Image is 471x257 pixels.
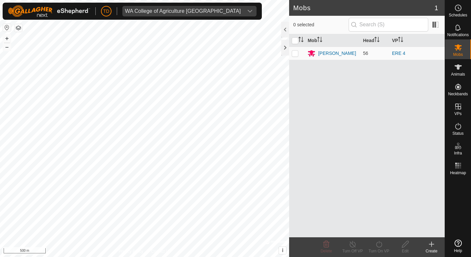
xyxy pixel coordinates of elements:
span: 1 [434,3,438,13]
span: Mobs [453,53,463,57]
span: Neckbands [448,92,468,96]
div: [PERSON_NAME] [318,50,356,57]
span: 0 selected [293,21,348,28]
th: VP [389,34,445,47]
div: Create [418,248,445,254]
a: Privacy Policy [119,248,143,254]
button: Reset Map [3,24,11,32]
p-sorticon: Activate to sort [398,38,403,43]
button: i [279,247,286,254]
span: Status [452,131,463,135]
a: Contact Us [151,248,170,254]
span: Schedules [449,13,467,17]
span: Delete [321,249,332,253]
div: dropdown trigger [243,6,257,16]
p-sorticon: Activate to sort [298,38,304,43]
span: Animals [451,72,465,76]
input: Search (S) [349,18,428,32]
div: WA College of Agriculture [GEOGRAPHIC_DATA] [125,9,241,14]
span: i [282,247,283,253]
span: 56 [363,51,368,56]
p-sorticon: Activate to sort [374,38,380,43]
span: Notifications [447,33,469,37]
span: Infra [454,151,462,155]
span: TD [103,8,110,15]
button: – [3,43,11,51]
div: Turn Off VP [339,248,366,254]
button: Map Layers [14,24,22,32]
img: Gallagher Logo [8,5,90,17]
span: WA College of Agriculture Denmark [122,6,243,16]
a: ERE 4 [392,51,405,56]
div: Edit [392,248,418,254]
span: Heatmap [450,171,466,175]
th: Mob [305,34,360,47]
a: Help [445,237,471,255]
th: Head [360,34,389,47]
p-sorticon: Activate to sort [317,38,322,43]
span: VPs [454,112,461,116]
h2: Mobs [293,4,434,12]
span: Help [454,249,462,253]
button: + [3,35,11,42]
div: Turn On VP [366,248,392,254]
